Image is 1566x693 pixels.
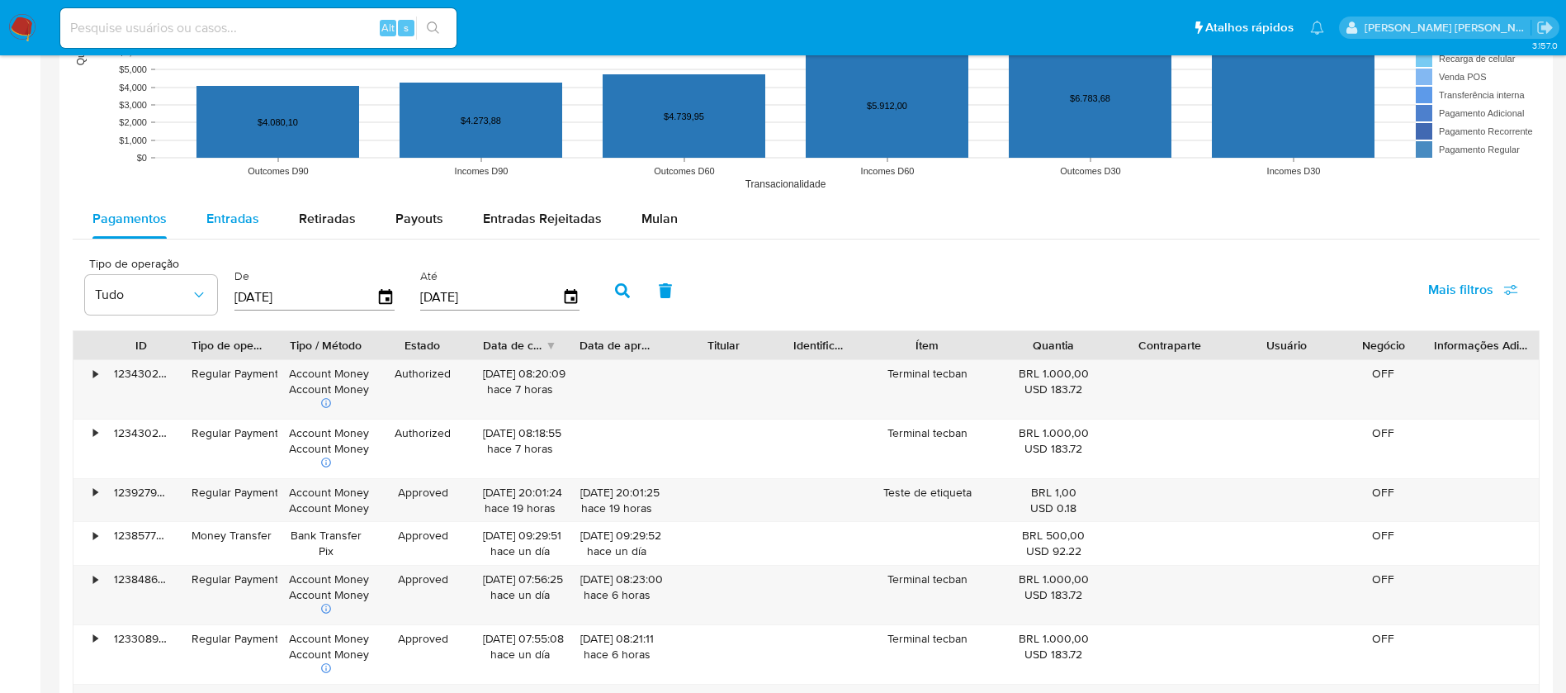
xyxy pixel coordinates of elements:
[1205,19,1294,36] span: Atalhos rápidos
[404,20,409,36] span: s
[1310,21,1324,35] a: Notificações
[381,20,395,36] span: Alt
[416,17,450,40] button: search-icon
[1532,39,1558,52] span: 3.157.0
[1536,19,1554,36] a: Sair
[1365,20,1531,36] p: renata.fdelgado@mercadopago.com.br
[60,17,457,39] input: Pesquise usuários ou casos...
